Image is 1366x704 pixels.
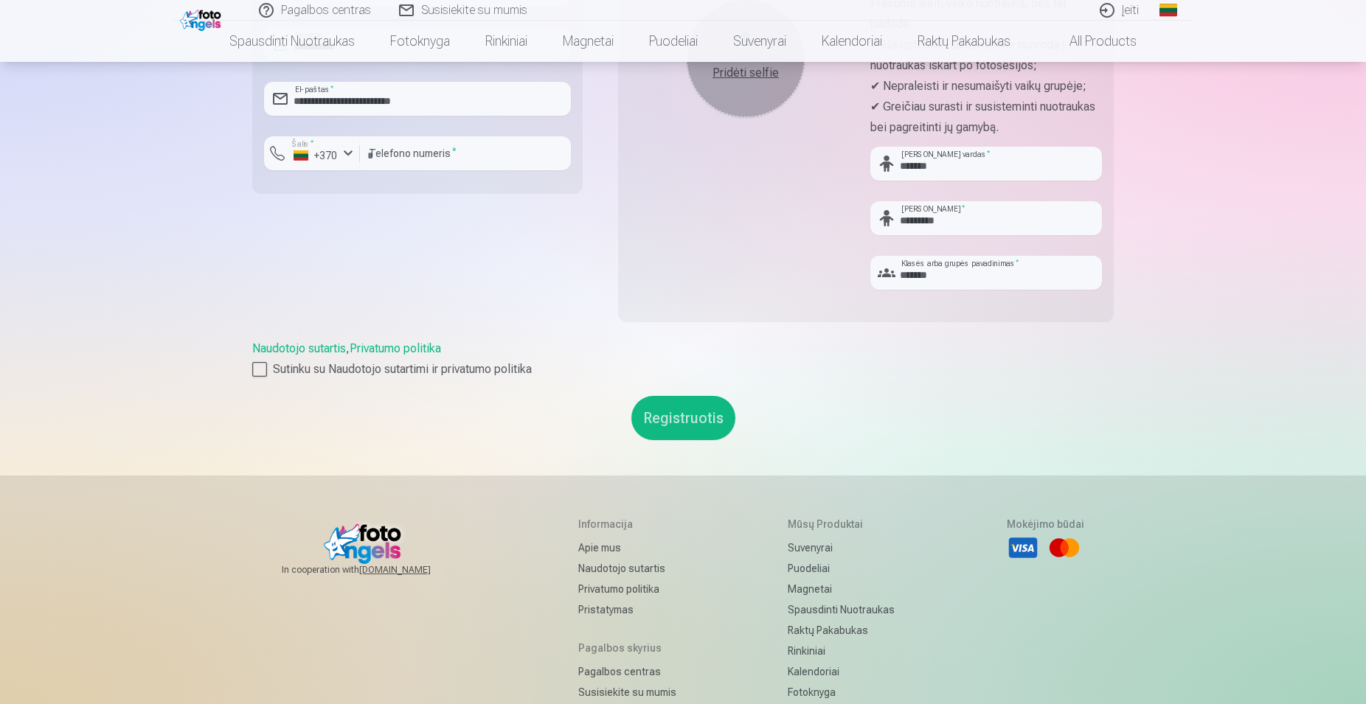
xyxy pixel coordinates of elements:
p: ✔ Nepraleisti ir nesumaišyti vaikų grupėje; [870,76,1102,97]
div: , [252,340,1114,378]
a: Fotoknyga [372,21,468,62]
a: Raktų pakabukas [788,620,895,641]
li: Mastercard [1048,532,1081,564]
a: Fotoknyga [788,682,895,703]
a: Naudotojo sutartis [252,341,346,355]
button: Šalis*+370 [264,136,360,170]
label: Šalis [288,139,318,150]
button: Registruotis [631,396,735,440]
a: All products [1028,21,1154,62]
a: Kalendoriai [788,661,895,682]
a: Susisiekite su mumis [578,682,676,703]
div: Pridėti selfie [701,64,790,82]
a: Pristatymas [578,599,676,620]
a: Raktų pakabukas [900,21,1028,62]
a: Privatumo politika [578,579,676,599]
a: Suvenyrai [715,21,804,62]
a: [DOMAIN_NAME] [359,564,466,576]
a: Magnetai [545,21,631,62]
a: Spausdinti nuotraukas [212,21,372,62]
li: Visa [1007,532,1039,564]
h5: Mūsų produktai [788,517,895,532]
h5: Mokėjimo būdai [1007,517,1084,532]
h5: Pagalbos skyrius [578,641,676,655]
a: Rinkiniai [468,21,545,62]
a: Magnetai [788,579,895,599]
a: Pagalbos centras [578,661,676,682]
a: Naudotojo sutartis [578,558,676,579]
p: ✔ Greičiau surasti ir susisteminti nuotraukas bei pagreitinti jų gamybą. [870,97,1102,138]
a: Spausdinti nuotraukas [788,599,895,620]
img: /fa2 [180,6,225,31]
label: Sutinku su Naudotojo sutartimi ir privatumo politika [252,360,1114,378]
a: Puodeliai [788,558,895,579]
div: +370 [294,148,338,163]
a: Suvenyrai [788,537,895,558]
a: Rinkiniai [788,641,895,661]
a: Apie mus [578,537,676,558]
a: Privatumo politika [350,341,441,355]
a: Kalendoriai [804,21,900,62]
h5: Informacija [578,517,676,532]
a: Puodeliai [631,21,715,62]
span: In cooperation with [282,564,466,576]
